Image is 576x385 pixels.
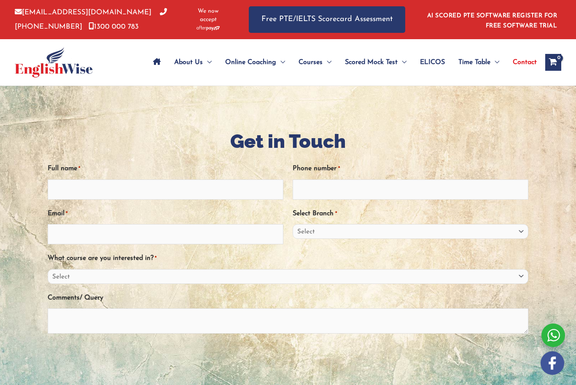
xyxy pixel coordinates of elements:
[48,345,176,378] iframe: reCAPTCHA
[293,162,339,176] label: Phone number
[15,47,93,78] img: cropped-ew-logo
[48,207,67,221] label: Email
[420,48,445,77] span: ELICOS
[338,48,413,77] a: Scored Mock TestMenu Toggle
[48,291,103,305] label: Comments/ Query
[146,48,537,77] nav: Site Navigation: Main Menu
[490,48,499,77] span: Menu Toggle
[398,48,406,77] span: Menu Toggle
[218,48,292,77] a: Online CoachingMenu Toggle
[323,48,331,77] span: Menu Toggle
[452,48,506,77] a: Time TableMenu Toggle
[458,48,490,77] span: Time Table
[203,48,212,77] span: Menu Toggle
[292,48,338,77] a: CoursesMenu Toggle
[174,48,203,77] span: About Us
[189,7,228,24] span: We now accept
[513,48,537,77] span: Contact
[541,351,564,375] img: white-facebook.png
[249,6,405,33] a: Free PTE/IELTS Scorecard Assessment
[48,162,80,176] label: Full name
[276,48,285,77] span: Menu Toggle
[422,6,561,33] aside: Header Widget 1
[345,48,398,77] span: Scored Mock Test
[15,9,151,16] a: [EMAIL_ADDRESS][DOMAIN_NAME]
[299,48,323,77] span: Courses
[48,251,156,265] label: What course are you interested in?
[293,207,336,221] label: Select Branch
[225,48,276,77] span: Online Coaching
[506,48,537,77] a: Contact
[48,128,528,155] h1: Get in Touch
[167,48,218,77] a: About UsMenu Toggle
[196,26,220,30] img: Afterpay-Logo
[427,13,557,29] a: AI SCORED PTE SOFTWARE REGISTER FOR FREE SOFTWARE TRIAL
[545,54,561,71] a: View Shopping Cart, empty
[89,23,139,30] a: 1300 000 783
[413,48,452,77] a: ELICOS
[15,9,167,30] a: [PHONE_NUMBER]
